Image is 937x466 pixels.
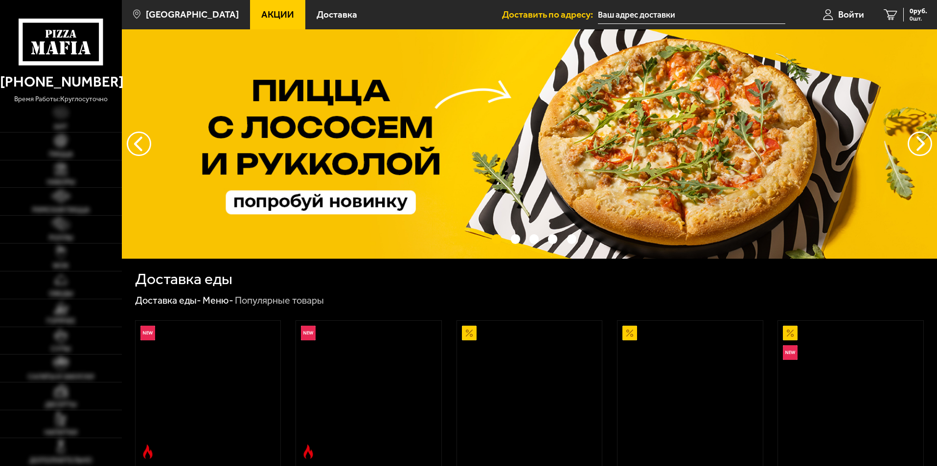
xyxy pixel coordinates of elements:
[567,234,576,244] button: точки переключения
[529,234,539,244] button: точки переключения
[32,207,90,214] span: Римская пицца
[45,429,77,436] span: Напитки
[51,346,70,353] span: Супы
[49,290,73,297] span: Обеды
[54,124,68,131] span: Хит
[910,8,927,15] span: 0 руб.
[296,321,441,464] a: НовинкаОстрое блюдоРимская с мясным ассорти
[140,444,155,459] img: Острое блюдо
[135,271,232,287] h1: Доставка еды
[235,294,324,307] div: Популярные товары
[135,294,201,306] a: Доставка еды-
[548,234,557,244] button: точки переключения
[49,151,73,158] span: Пицца
[49,235,73,242] span: Роллы
[317,10,357,19] span: Доставка
[53,263,69,269] span: WOK
[511,234,520,244] button: точки переключения
[598,6,785,24] input: Ваш адрес доставки
[838,10,864,19] span: Войти
[203,294,233,306] a: Меню-
[136,321,281,464] a: НовинкаОстрое блюдоРимская с креветками
[783,326,798,340] img: Акционный
[783,345,798,360] img: Новинка
[29,457,92,464] span: Дополнительно
[140,326,155,340] img: Новинка
[462,326,477,340] img: Акционный
[28,374,94,380] span: Салаты и закуски
[457,321,602,464] a: АкционныйАль-Шам 25 см (тонкое тесто)
[502,10,598,19] span: Доставить по адресу:
[146,10,239,19] span: [GEOGRAPHIC_DATA]
[778,321,923,464] a: АкционныйНовинкаВсё включено
[261,10,294,19] span: Акции
[617,321,763,464] a: АкционныйПепперони 25 см (толстое с сыром)
[908,132,932,156] button: предыдущий
[492,234,501,244] button: точки переключения
[45,401,76,408] span: Десерты
[622,326,637,340] img: Акционный
[46,318,75,325] span: Горячее
[301,326,316,340] img: Новинка
[47,179,75,186] span: Наборы
[910,16,927,22] span: 0 шт.
[127,132,151,156] button: следующий
[301,444,316,459] img: Острое блюдо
